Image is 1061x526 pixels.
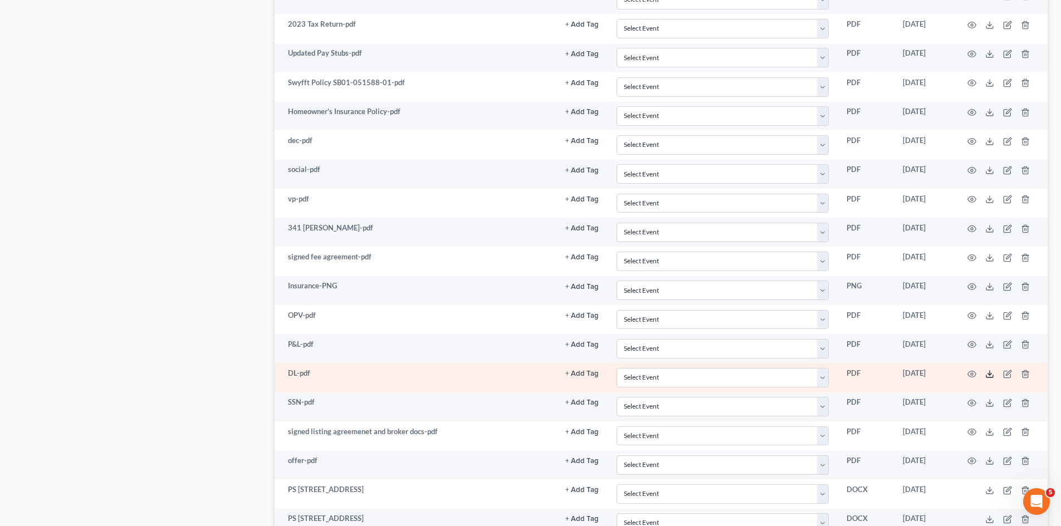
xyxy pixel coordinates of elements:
[838,450,894,479] td: PDF
[894,43,954,72] td: [DATE]
[565,513,599,524] a: + Add Tag
[838,160,894,189] td: PDF
[894,450,954,479] td: [DATE]
[894,334,954,363] td: [DATE]
[565,135,599,146] a: + Add Tag
[565,51,599,58] button: + Add Tag
[275,72,556,101] td: Swyfft Policy SB01-051588-01-pdf
[275,14,556,43] td: 2023 Tax Return-pdf
[275,276,556,305] td: Insurance-PNG
[838,479,894,508] td: DOCX
[894,392,954,421] td: [DATE]
[275,247,556,276] td: signed fee agreement-pdf
[894,14,954,43] td: [DATE]
[275,160,556,189] td: social-pdf
[565,370,599,377] button: + Add Tag
[565,515,599,523] button: + Add Tag
[565,254,599,261] button: + Add Tag
[838,363,894,392] td: PDF
[838,43,894,72] td: PDF
[1046,488,1055,497] span: 5
[275,392,556,421] td: SSN-pdf
[565,48,599,58] a: + Add Tag
[894,305,954,334] td: [DATE]
[565,283,599,291] button: + Add Tag
[565,225,599,232] button: + Add Tag
[565,223,599,233] a: + Add Tag
[565,281,599,291] a: + Add Tag
[565,196,599,203] button: + Add Tag
[565,164,599,175] a: + Add Tag
[894,160,954,189] td: [DATE]
[894,189,954,218] td: [DATE]
[275,334,556,363] td: P&L-pdf
[565,312,599,319] button: + Add Tag
[565,21,599,28] button: + Add Tag
[838,334,894,363] td: PDF
[565,194,599,204] a: + Add Tag
[275,43,556,72] td: Updated Pay Stubs-pdf
[565,455,599,466] a: + Add Tag
[894,218,954,247] td: [DATE]
[565,80,599,87] button: + Add Tag
[894,130,954,159] td: [DATE]
[894,479,954,508] td: [DATE]
[565,109,599,116] button: + Add Tag
[565,484,599,495] a: + Add Tag
[894,363,954,392] td: [DATE]
[894,247,954,276] td: [DATE]
[565,341,599,348] button: + Add Tag
[565,77,599,88] a: + Add Tag
[275,130,556,159] td: dec-pdf
[838,305,894,334] td: PDF
[565,397,599,407] a: + Add Tag
[565,458,599,465] button: + Add Tag
[565,310,599,321] a: + Add Tag
[838,392,894,421] td: PDF
[565,426,599,437] a: + Add Tag
[838,421,894,450] td: PDF
[275,218,556,247] td: 341 [PERSON_NAME]-pdf
[838,14,894,43] td: PDF
[838,130,894,159] td: PDF
[565,167,599,174] button: + Add Tag
[275,363,556,392] td: DL-pdf
[894,276,954,305] td: [DATE]
[565,486,599,494] button: + Add Tag
[565,399,599,406] button: + Add Tag
[275,101,556,130] td: Homeowner's Insurance Policy-pdf
[894,72,954,101] td: [DATE]
[565,19,599,30] a: + Add Tag
[565,106,599,117] a: + Add Tag
[838,101,894,130] td: PDF
[275,450,556,479] td: offer-pdf
[565,339,599,350] a: + Add Tag
[1023,488,1050,515] iframe: Intercom live chat
[565,368,599,378] a: + Add Tag
[275,189,556,218] td: vp-pdf
[565,252,599,262] a: + Add Tag
[565,429,599,436] button: + Add Tag
[894,101,954,130] td: [DATE]
[838,247,894,276] td: PDF
[838,189,894,218] td: PDF
[838,72,894,101] td: PDF
[838,276,894,305] td: PNG
[565,137,599,145] button: + Add Tag
[894,421,954,450] td: [DATE]
[275,421,556,450] td: signed listing agreemenet and broker docs-pdf
[838,218,894,247] td: PDF
[275,305,556,334] td: OPV-pdf
[275,479,556,508] td: PS [STREET_ADDRESS]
